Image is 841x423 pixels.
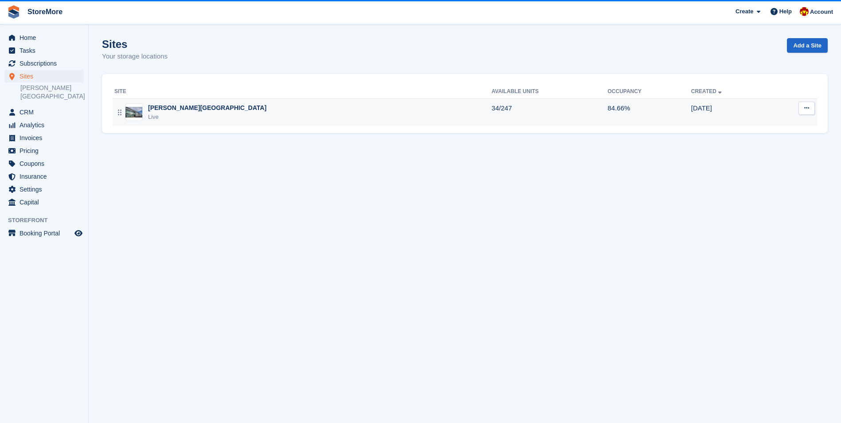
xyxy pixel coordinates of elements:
a: StoreMore [24,4,66,19]
span: Settings [20,183,73,196]
a: menu [4,227,84,239]
p: Your storage locations [102,51,168,62]
td: [DATE] [691,98,771,126]
span: Analytics [20,119,73,131]
div: Live [148,113,266,121]
a: menu [4,183,84,196]
span: Invoices [20,132,73,144]
img: stora-icon-8386f47178a22dfd0bd8f6a31ec36ba5ce8667c1dd55bd0f319d3a0aa187defe.svg [7,5,20,19]
span: Subscriptions [20,57,73,70]
span: CRM [20,106,73,118]
span: Home [20,31,73,44]
span: Sites [20,70,73,82]
a: menu [4,31,84,44]
a: menu [4,157,84,170]
th: Occupancy [607,85,691,99]
span: Pricing [20,145,73,157]
th: Site [113,85,492,99]
a: menu [4,44,84,57]
td: 34/247 [492,98,608,126]
a: menu [4,145,84,157]
img: Image of Clough Road site [125,107,142,117]
a: Add a Site [787,38,828,53]
a: menu [4,57,84,70]
a: menu [4,132,84,144]
span: Tasks [20,44,73,57]
a: menu [4,170,84,183]
span: Account [810,8,833,16]
span: Insurance [20,170,73,183]
a: menu [4,196,84,208]
a: Preview store [73,228,84,239]
span: Capital [20,196,73,208]
th: Available Units [492,85,608,99]
a: Created [691,88,724,94]
a: menu [4,106,84,118]
span: Help [779,7,792,16]
td: 84.66% [607,98,691,126]
h1: Sites [102,38,168,50]
a: menu [4,70,84,82]
a: [PERSON_NAME][GEOGRAPHIC_DATA] [20,84,84,101]
span: Coupons [20,157,73,170]
div: [PERSON_NAME][GEOGRAPHIC_DATA] [148,103,266,113]
img: Store More Team [800,7,809,16]
span: Booking Portal [20,227,73,239]
span: Storefront [8,216,88,225]
a: menu [4,119,84,131]
span: Create [735,7,753,16]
